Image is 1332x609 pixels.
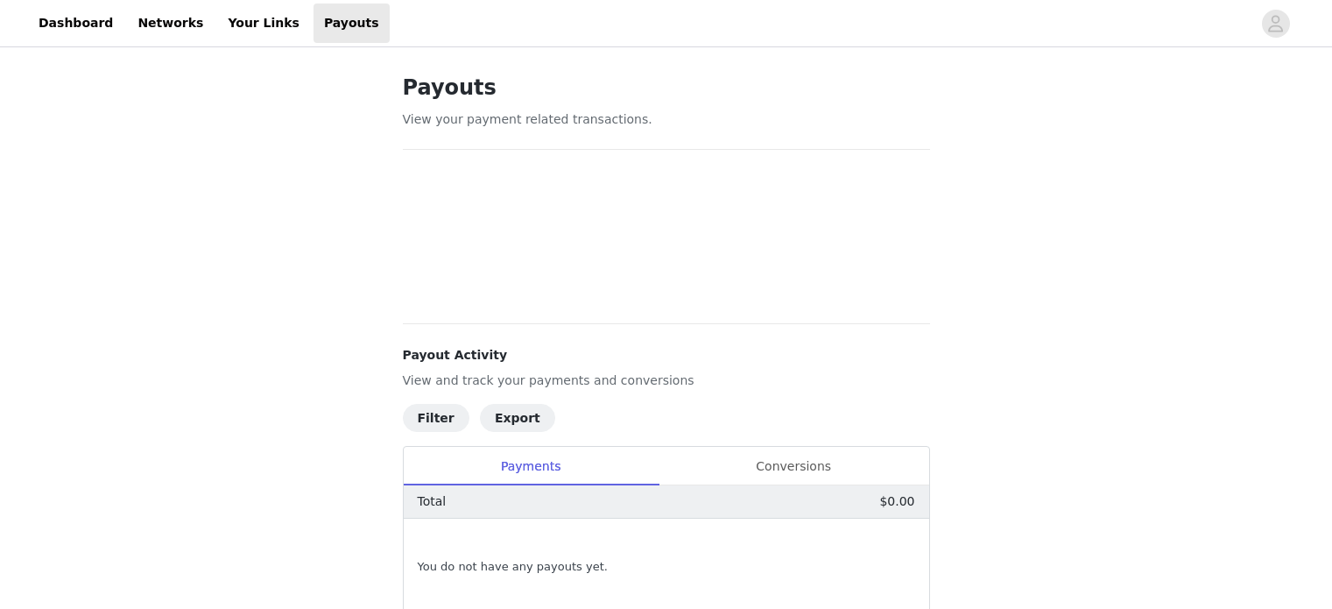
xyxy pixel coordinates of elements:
a: Networks [127,4,214,43]
p: $0.00 [879,492,914,511]
div: avatar [1267,10,1284,38]
div: Conversions [659,447,929,486]
a: Your Links [217,4,310,43]
p: Total [418,492,447,511]
p: View your payment related transactions. [403,110,930,129]
h1: Payouts [403,72,930,103]
a: Payouts [314,4,390,43]
button: Export [480,404,555,432]
a: Dashboard [28,4,123,43]
span: You do not have any payouts yet. [418,558,608,576]
button: Filter [403,404,469,432]
p: View and track your payments and conversions [403,372,930,390]
div: Payments [404,447,659,486]
h4: Payout Activity [403,346,930,365]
